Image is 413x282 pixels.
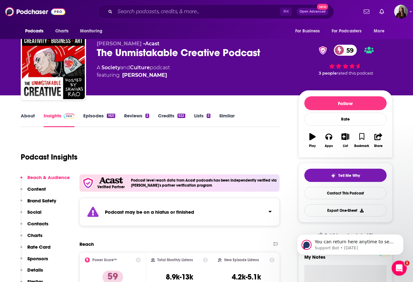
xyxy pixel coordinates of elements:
img: User Profile [394,5,408,19]
div: Apps [325,144,333,148]
button: Rate Card [20,244,51,256]
img: Acast [99,177,123,184]
a: Show notifications dropdown [377,6,387,17]
div: Play [309,144,316,148]
button: open menu [76,25,111,37]
img: Podchaser - Follow, Share and Rate Podcasts [5,6,65,18]
button: Brand Safety [20,198,56,209]
div: verified Badge59 3 peoplerated this podcast [298,41,393,80]
span: Logged in as bnmartinn [394,5,408,19]
h2: Reach [79,241,94,247]
a: Reviews2 [124,113,149,127]
img: The Unmistakable Creative Podcast [22,36,85,99]
p: Social [27,209,41,215]
span: 3 people [319,71,337,76]
span: For Business [295,27,320,36]
a: Charts [51,25,73,37]
a: About [21,113,35,127]
p: Sponsors [27,256,48,262]
button: Export One-Sheet [304,204,387,217]
button: Open AdvancedNew [297,8,329,15]
a: Lists5 [194,113,210,127]
button: open menu [21,25,52,37]
span: For Podcasters [332,27,362,36]
span: [PERSON_NAME] [97,41,142,47]
button: open menu [369,25,392,37]
span: New [317,4,328,10]
span: and [120,65,130,70]
a: Credits522 [158,113,185,127]
button: open menu [328,25,371,37]
button: Apps [321,129,337,152]
div: 1621 [107,114,115,118]
a: Srinivas Rao [122,71,167,79]
p: Content [27,186,46,192]
span: More [374,27,384,36]
a: Contact This Podcast [304,187,387,199]
button: Follow [304,96,387,110]
a: Episodes1621 [83,113,115,127]
h3: 4.2k-5.1k [232,272,261,282]
span: Tell Me Why [338,173,360,178]
button: Bookmark [354,129,370,152]
div: A podcast [97,64,170,79]
button: Content [20,186,46,198]
button: Contacts [20,221,48,232]
span: Monitoring [80,27,102,36]
h4: Podcast level reach data from Acast podcasts has been independently verified via [PERSON_NAME]'s ... [131,178,277,188]
button: Play [304,129,321,152]
button: Show profile menu [394,5,408,19]
button: Charts [20,232,42,244]
img: Podchaser Pro [64,114,75,119]
span: Podcasts [25,27,44,36]
button: open menu [291,25,328,37]
img: tell me why sparkle [331,173,336,178]
input: Search podcasts, credits, & more... [115,7,280,17]
button: Details [20,267,43,279]
iframe: Intercom live chat [392,261,407,276]
h2: Power Score™ [92,258,117,262]
span: Open Advanced [300,10,326,13]
div: 522 [177,114,185,118]
p: Brand Safety [27,198,56,204]
h2: New Episode Listens [224,258,259,262]
p: Contacts [27,221,48,227]
div: 2 [145,114,149,118]
div: Share [374,144,383,148]
span: featuring [97,71,170,79]
p: Rate Card [27,244,51,250]
div: List [343,144,348,148]
button: Sponsors [20,256,48,267]
h2: Total Monthly Listens [157,258,193,262]
h5: Verified Partner [97,185,125,189]
section: Click to expand status details [79,198,280,226]
div: Search podcasts, credits, & more... [98,4,334,19]
a: Similar [219,113,235,127]
div: Bookmark [354,144,369,148]
div: Rate [304,113,387,126]
span: 1 [405,261,410,266]
span: rated this podcast [337,71,373,76]
h1: Podcast Insights [21,152,78,162]
button: Social [20,209,41,221]
span: 59 [340,45,357,56]
div: 5 [207,114,210,118]
span: • [143,41,160,47]
strong: Podcast may be on a hiatus or finished [105,209,194,215]
img: verified Badge [317,46,329,54]
p: Details [27,267,43,273]
a: InsightsPodchaser Pro [44,113,75,127]
p: Charts [27,232,42,238]
button: Reach & Audience [20,174,70,186]
img: verfied icon [82,177,94,189]
a: Society [101,65,120,70]
iframe: Intercom notifications message [287,221,413,265]
button: Share [370,129,386,152]
span: ⌘ K [280,8,292,16]
button: tell me why sparkleTell Me Why [304,169,387,182]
